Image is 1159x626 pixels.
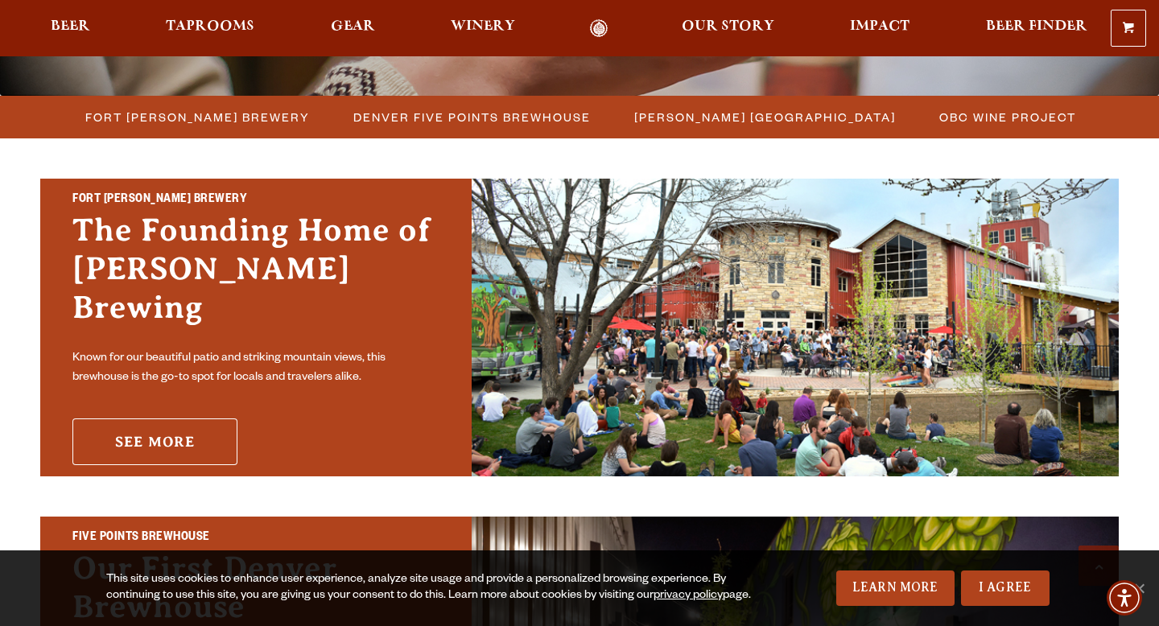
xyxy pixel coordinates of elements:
[331,20,375,33] span: Gear
[975,19,1098,38] a: Beer Finder
[40,19,101,38] a: Beer
[440,19,526,38] a: Winery
[939,105,1076,129] span: OBC Wine Project
[72,190,439,211] h2: Fort [PERSON_NAME] Brewery
[51,20,90,33] span: Beer
[72,211,439,343] h3: The Founding Home of [PERSON_NAME] Brewing
[850,20,909,33] span: Impact
[72,418,237,465] a: See More
[155,19,265,38] a: Taprooms
[839,19,920,38] a: Impact
[1107,580,1142,616] div: Accessibility Menu
[85,105,310,129] span: Fort [PERSON_NAME] Brewery
[1079,546,1119,586] a: Scroll to top
[682,20,774,33] span: Our Story
[986,20,1087,33] span: Beer Finder
[72,528,439,549] h2: Five Points Brewhouse
[320,19,386,38] a: Gear
[671,19,785,38] a: Our Story
[72,349,439,388] p: Known for our beautiful patio and striking mountain views, this brewhouse is the go-to spot for l...
[472,179,1119,476] img: Fort Collins Brewery & Taproom'
[76,105,318,129] a: Fort [PERSON_NAME] Brewery
[930,105,1084,129] a: OBC Wine Project
[961,570,1050,606] a: I Agree
[836,570,955,606] a: Learn More
[451,20,515,33] span: Winery
[106,572,753,604] div: This site uses cookies to enhance user experience, analyze site usage and provide a personalized ...
[625,105,904,129] a: [PERSON_NAME] [GEOGRAPHIC_DATA]
[344,105,599,129] a: Denver Five Points Brewhouse
[166,20,254,33] span: Taprooms
[569,19,629,38] a: Odell Home
[353,105,591,129] span: Denver Five Points Brewhouse
[634,105,896,129] span: [PERSON_NAME] [GEOGRAPHIC_DATA]
[654,590,723,603] a: privacy policy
